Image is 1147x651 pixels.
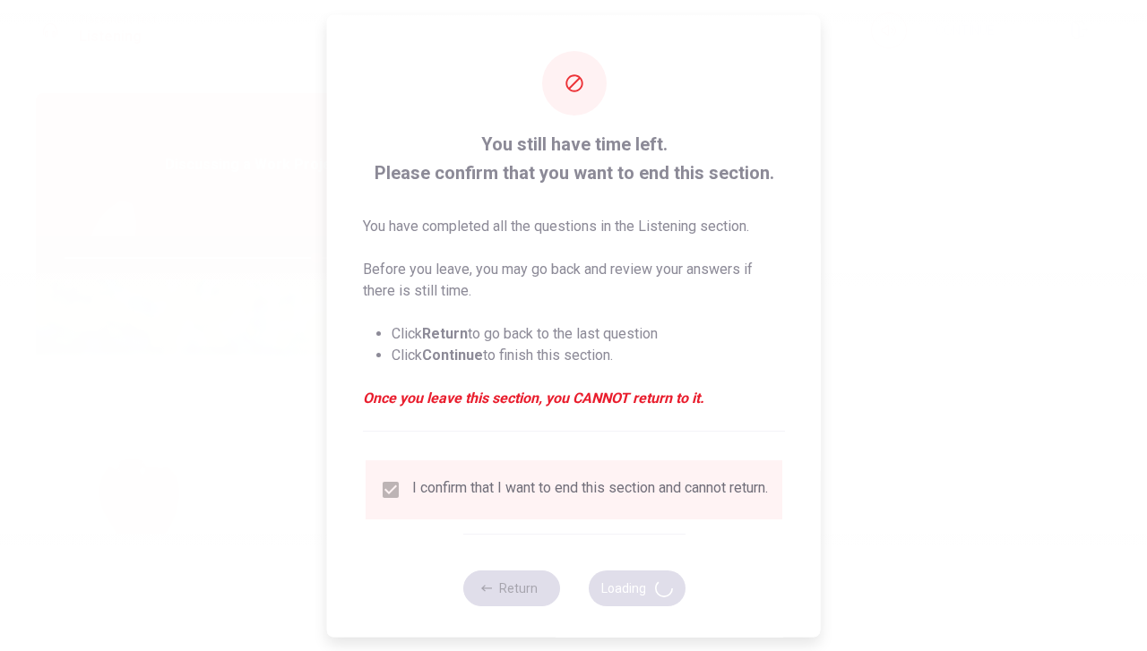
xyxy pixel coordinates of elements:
strong: Continue [422,346,483,363]
button: Return [462,570,559,605]
div: I confirm that I want to end this section and cannot return. [412,478,768,500]
p: Before you leave, you may go back and review your answers if there is still time. [363,258,785,301]
span: You still have time left. Please confirm that you want to end this section. [363,129,785,186]
strong: Return [422,324,468,341]
em: Once you leave this section, you CANNOT return to it. [363,387,785,408]
li: Click to go back to the last question [392,322,785,344]
p: You have completed all the questions in the Listening section. [363,215,785,236]
li: Click to finish this section. [392,344,785,365]
button: Loading [588,570,685,605]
